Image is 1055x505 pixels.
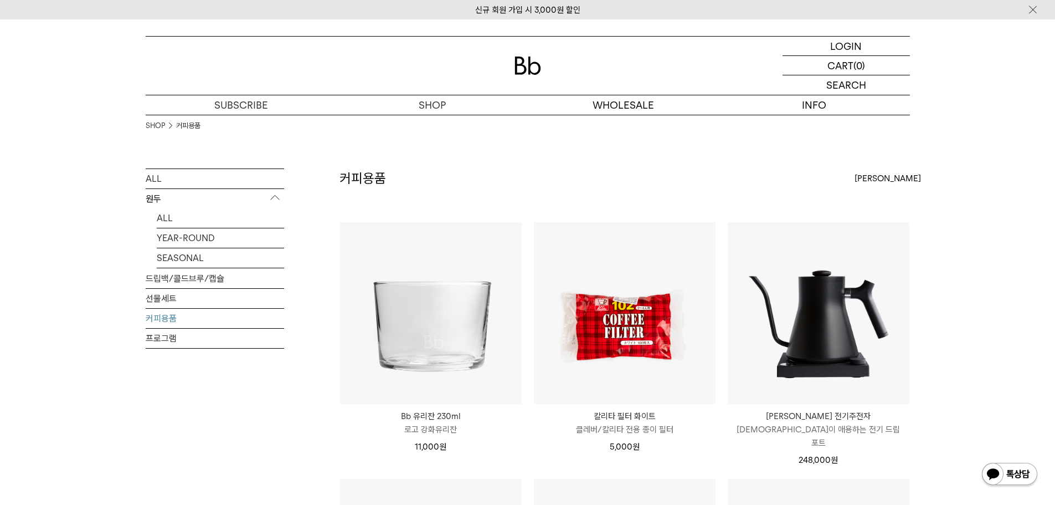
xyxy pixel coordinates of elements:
[340,410,522,423] p: Bb 유리잔 230ml
[855,172,921,185] span: [PERSON_NAME]
[831,455,838,465] span: 원
[146,269,284,288] a: 드립백/콜드브루/캡슐
[157,248,284,268] a: SEASONAL
[340,222,522,404] img: Bb 유리잔 230ml
[853,56,865,75] p: (0)
[475,5,580,15] a: 신규 회원 가입 시 3,000원 할인
[783,56,910,75] a: CART (0)
[728,410,909,450] a: [PERSON_NAME] 전기주전자 [DEMOGRAPHIC_DATA]이 애용하는 전기 드립 포트
[534,410,716,423] p: 칼리타 필터 화이트
[534,222,716,404] img: 칼리타 필터 화이트
[146,169,284,188] a: ALL
[157,208,284,228] a: ALL
[728,423,909,450] p: [DEMOGRAPHIC_DATA]이 애용하는 전기 드립 포트
[439,442,446,452] span: 원
[146,289,284,308] a: 선물세트
[610,442,640,452] span: 5,000
[146,120,165,131] a: SHOP
[415,442,446,452] span: 11,000
[339,169,386,188] h2: 커피용품
[830,37,862,55] p: LOGIN
[827,56,853,75] p: CART
[528,95,719,115] p: WHOLESALE
[146,309,284,328] a: 커피용품
[146,95,337,115] a: SUBSCRIBE
[728,410,909,423] p: [PERSON_NAME] 전기주전자
[719,95,910,115] p: INFO
[340,410,522,436] a: Bb 유리잔 230ml 로고 강화유리잔
[981,462,1038,488] img: 카카오톡 채널 1:1 채팅 버튼
[728,222,909,404] img: 펠로우 스태그 전기주전자
[534,410,716,436] a: 칼리타 필터 화이트 클레버/칼리타 전용 종이 필터
[826,75,866,95] p: SEARCH
[514,57,541,75] img: 로고
[146,329,284,348] a: 프로그램
[157,228,284,248] a: YEAR-ROUND
[176,120,200,131] a: 커피용품
[340,423,522,436] p: 로고 강화유리잔
[632,442,640,452] span: 원
[534,423,716,436] p: 클레버/칼리타 전용 종이 필터
[337,95,528,115] a: SHOP
[146,189,284,209] p: 원두
[783,37,910,56] a: LOGIN
[799,455,838,465] span: 248,000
